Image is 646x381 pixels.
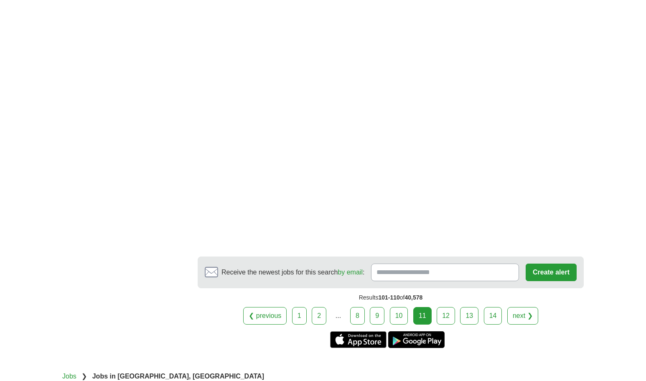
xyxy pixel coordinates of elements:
button: Create alert [526,264,577,281]
a: 9 [370,307,384,325]
a: 13 [460,307,478,325]
a: Jobs [62,373,76,380]
a: 12 [437,307,455,325]
a: 10 [390,307,408,325]
a: next ❯ [507,307,538,325]
span: 101-110 [378,294,399,301]
a: Get the iPhone app [330,331,387,348]
a: 2 [312,307,326,325]
a: 14 [484,307,502,325]
span: 40,578 [404,294,422,301]
a: Get the Android app [388,331,445,348]
strong: Jobs in [GEOGRAPHIC_DATA], [GEOGRAPHIC_DATA] [92,373,264,380]
div: 11 [413,307,432,325]
a: 1 [292,307,307,325]
div: ... [330,307,346,324]
a: ❮ previous [243,307,287,325]
a: 8 [350,307,365,325]
span: ❯ [81,373,87,380]
div: Results of [198,288,584,307]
